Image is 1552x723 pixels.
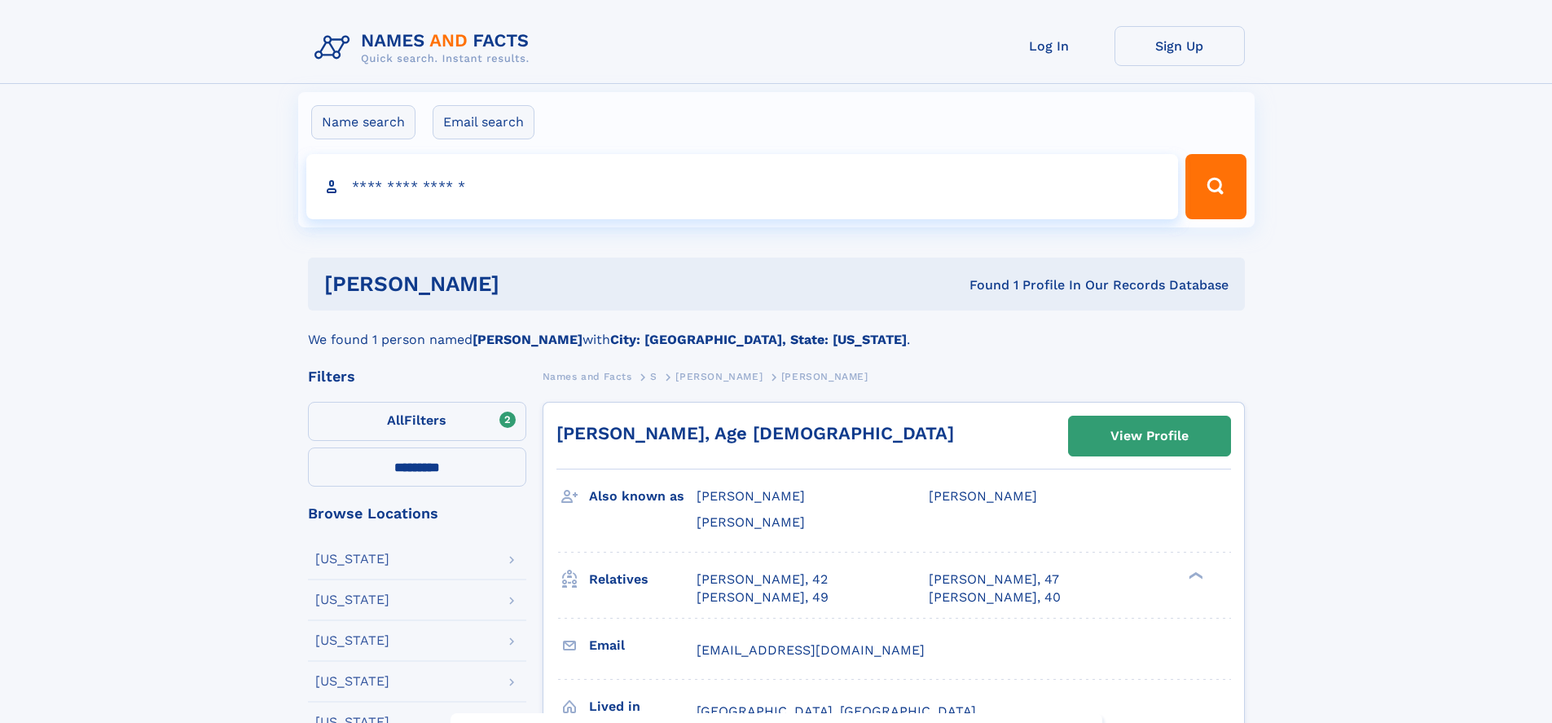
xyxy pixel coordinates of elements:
[324,274,735,294] h1: [PERSON_NAME]
[1069,417,1230,456] a: View Profile
[984,26,1115,66] a: Log In
[308,311,1245,350] div: We found 1 person named with .
[308,402,526,441] label: Filters
[929,589,1061,606] a: [PERSON_NAME], 40
[929,488,1037,504] span: [PERSON_NAME]
[650,371,657,382] span: S
[675,366,763,386] a: [PERSON_NAME]
[589,483,697,510] h3: Also known as
[306,154,1179,219] input: search input
[308,369,526,384] div: Filters
[315,553,389,566] div: [US_STATE]
[610,332,907,347] b: City: [GEOGRAPHIC_DATA], State: [US_STATE]
[387,412,404,428] span: All
[433,105,534,139] label: Email search
[589,693,697,721] h3: Lived in
[473,332,583,347] b: [PERSON_NAME]
[734,276,1229,294] div: Found 1 Profile In Our Records Database
[697,589,829,606] a: [PERSON_NAME], 49
[781,371,868,382] span: [PERSON_NAME]
[697,514,805,530] span: [PERSON_NAME]
[929,571,1059,589] a: [PERSON_NAME], 47
[697,642,925,658] span: [EMAIL_ADDRESS][DOMAIN_NAME]
[697,488,805,504] span: [PERSON_NAME]
[556,423,954,443] a: [PERSON_NAME], Age [DEMOGRAPHIC_DATA]
[308,26,543,70] img: Logo Names and Facts
[1115,26,1245,66] a: Sign Up
[1185,570,1204,580] div: ❯
[315,634,389,647] div: [US_STATE]
[311,105,415,139] label: Name search
[315,593,389,606] div: [US_STATE]
[589,566,697,593] h3: Relatives
[650,366,657,386] a: S
[308,506,526,521] div: Browse Locations
[1185,154,1246,219] button: Search Button
[589,632,697,659] h3: Email
[697,703,976,719] span: [GEOGRAPHIC_DATA], [GEOGRAPHIC_DATA]
[697,571,828,589] a: [PERSON_NAME], 42
[1110,417,1189,455] div: View Profile
[675,371,763,382] span: [PERSON_NAME]
[543,366,632,386] a: Names and Facts
[315,675,389,688] div: [US_STATE]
